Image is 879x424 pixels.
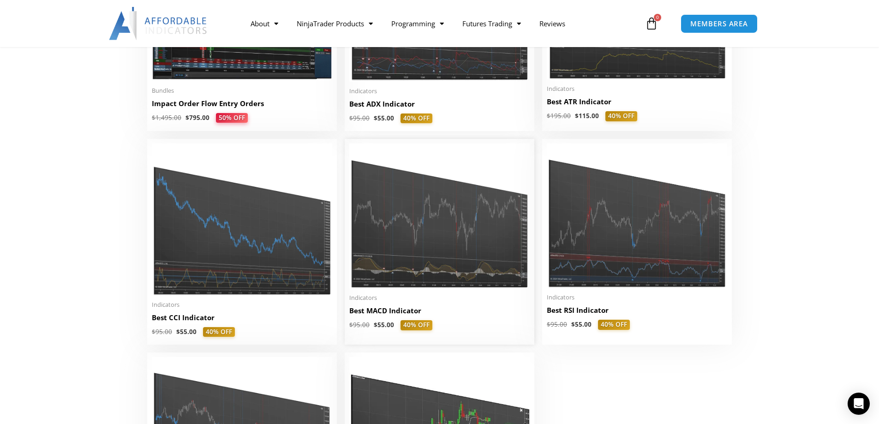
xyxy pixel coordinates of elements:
span: MEMBERS AREA [690,20,748,27]
h2: Impact Order Flow Entry Orders [152,99,332,108]
span: 0 [654,14,661,21]
a: Programming [382,13,453,34]
span: Indicators [349,87,530,95]
bdi: 95.00 [152,328,172,336]
nav: Menu [241,13,643,34]
span: $ [374,114,377,122]
bdi: 95.00 [349,114,370,122]
span: $ [152,113,155,122]
h2: Best CCI Indicator [152,313,332,322]
a: NinjaTrader Products [287,13,382,34]
span: $ [571,320,575,328]
a: Best CCI Indicator [152,313,332,327]
h2: Best MACD Indicator [349,306,530,316]
span: $ [185,113,189,122]
img: Best MACD Indicator [349,143,530,288]
h2: Best ADX Indicator [349,99,530,109]
bdi: 55.00 [176,328,197,336]
img: Best RSI Indicator [547,143,727,288]
span: 40% OFF [401,113,432,124]
a: Reviews [530,13,574,34]
span: 50% OFF [216,113,248,123]
span: 40% OFF [203,327,235,337]
a: MEMBERS AREA [681,14,758,33]
bdi: 55.00 [374,114,394,122]
bdi: 55.00 [571,320,592,328]
span: 40% OFF [401,320,432,330]
bdi: 115.00 [575,112,599,120]
span: $ [547,320,550,328]
a: About [241,13,287,34]
span: $ [176,328,180,336]
bdi: 795.00 [185,113,209,122]
span: Indicators [349,294,530,302]
img: LogoAI | Affordable Indicators – NinjaTrader [109,7,208,40]
bdi: 1,495.00 [152,113,181,122]
span: $ [349,114,353,122]
h2: Best ATR Indicator [547,97,727,107]
a: Impact Order Flow Entry Orders [152,99,332,113]
span: $ [547,112,550,120]
h2: Best RSI Indicator [547,305,727,315]
a: Best ATR Indicator [547,97,727,111]
span: Bundles [152,87,332,95]
bdi: 95.00 [547,320,567,328]
span: 40% OFF [598,320,630,330]
bdi: 195.00 [547,112,571,120]
a: Futures Trading [453,13,530,34]
span: $ [152,328,155,336]
a: Best MACD Indicator [349,306,530,320]
img: Best CCI Indicator [152,143,332,295]
a: Best RSI Indicator [547,305,727,320]
span: Indicators [547,293,727,301]
span: $ [349,321,353,329]
bdi: 95.00 [349,321,370,329]
bdi: 55.00 [374,321,394,329]
a: 0 [631,10,672,37]
span: Indicators [547,85,727,93]
span: 40% OFF [605,111,637,121]
span: $ [575,112,579,120]
div: Open Intercom Messenger [848,393,870,415]
span: Indicators [152,301,332,309]
span: $ [374,321,377,329]
a: Best ADX Indicator [349,99,530,113]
